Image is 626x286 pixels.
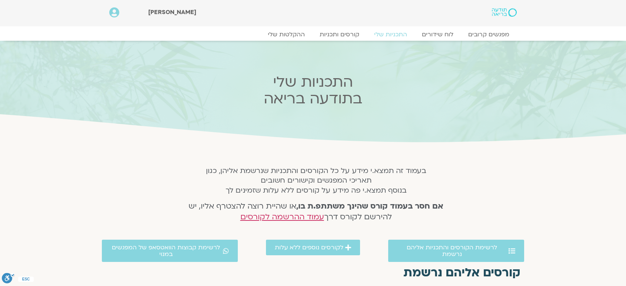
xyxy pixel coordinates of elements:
[388,240,524,262] a: לרשימת הקורסים והתכניות אליהם נרשמת
[367,31,414,38] a: התכניות שלי
[240,212,324,222] a: עמוד ההרשמה לקורסים
[461,31,517,38] a: מפגשים קרובים
[102,240,238,262] a: לרשימת קבוצות הוואטסאפ של המפגשים במנוי
[106,266,520,279] h2: קורסים אליהם נרשמת
[312,31,367,38] a: קורסים ותכניות
[179,166,453,195] h5: בעמוד זה תמצא.י מידע על כל הקורסים והתכניות שנרשמת אליהן, כגון תאריכי המפגשים וקישורים חשובים בנו...
[179,201,453,223] h4: או שהיית רוצה להצטרף אליו, יש להירשם לקורס דרך
[111,244,221,257] span: לרשימת קבוצות הוואטסאפ של המפגשים במנוי
[414,31,461,38] a: לוח שידורים
[168,74,458,107] h2: התכניות שלי בתודעה בריאה
[266,240,360,255] a: לקורסים נוספים ללא עלות
[148,8,196,16] span: [PERSON_NAME]
[296,201,443,212] strong: אם חסר בעמוד קורס שהינך משתתפ.ת בו,
[109,31,517,38] nav: Menu
[397,244,507,257] span: לרשימת הקורסים והתכניות אליהם נרשמת
[260,31,312,38] a: ההקלטות שלי
[275,244,343,251] span: לקורסים נוספים ללא עלות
